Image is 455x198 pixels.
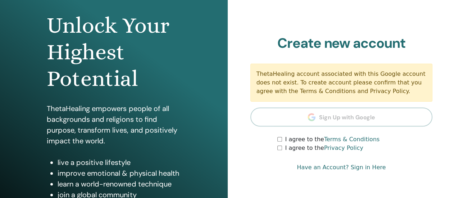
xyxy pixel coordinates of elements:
[58,179,181,189] li: learn a world-renowned technique
[285,144,363,152] label: I agree to the
[324,144,363,151] a: Privacy Policy
[250,35,433,52] h2: Create new account
[47,12,181,92] h1: Unlock Your Highest Potential
[297,163,386,172] a: Have an Account? Sign in Here
[324,136,379,143] a: Terms & Conditions
[250,64,433,102] div: ThetaHealing account associated with this Google account does not exist. To create account please...
[47,103,181,146] p: ThetaHealing empowers people of all backgrounds and religions to find purpose, transform lives, a...
[58,157,181,168] li: live a positive lifestyle
[285,135,379,144] label: I agree to the
[58,168,181,179] li: improve emotional & physical health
